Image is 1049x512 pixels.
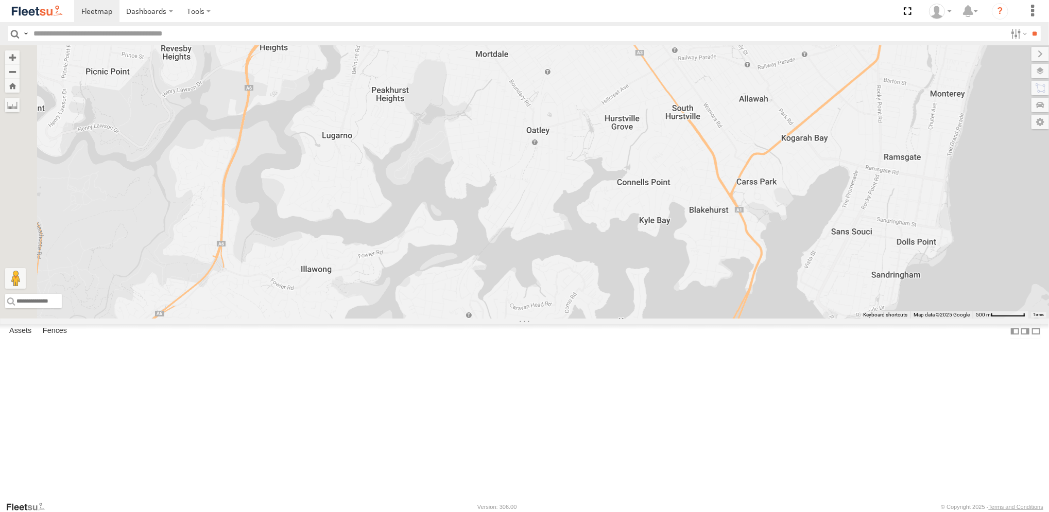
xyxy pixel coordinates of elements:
div: Adrian Singleton [925,4,955,19]
i: ? [992,3,1008,20]
a: Visit our Website [6,502,53,512]
a: Terms [1034,313,1044,317]
button: Keyboard shortcuts [863,311,907,319]
label: Dock Summary Table to the Left [1010,324,1020,339]
div: © Copyright 2025 - [941,504,1043,510]
a: Terms and Conditions [989,504,1043,510]
span: 500 m [976,312,991,317]
button: Zoom out [5,64,20,79]
label: Dock Summary Table to the Right [1020,324,1030,339]
label: Hide Summary Table [1031,324,1041,339]
label: Fences [38,324,72,339]
button: Map Scale: 500 m per 63 pixels [973,311,1028,319]
img: fleetsu-logo-horizontal.svg [10,4,64,18]
label: Search Filter Options [1007,26,1029,41]
label: Measure [5,98,20,112]
div: Version: 306.00 [477,504,517,510]
button: Zoom in [5,50,20,64]
label: Map Settings [1031,115,1049,129]
button: Drag Pegman onto the map to open Street View [5,268,26,289]
label: Assets [4,324,37,339]
button: Zoom Home [5,79,20,93]
label: Search Query [22,26,30,41]
span: Map data ©2025 Google [914,312,970,317]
